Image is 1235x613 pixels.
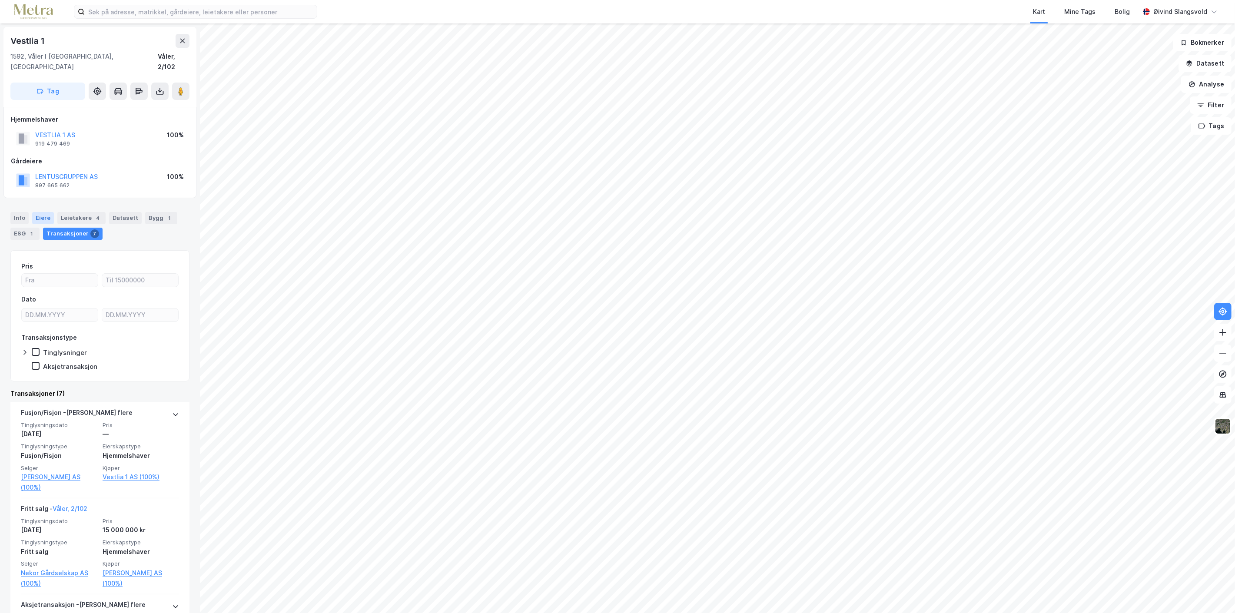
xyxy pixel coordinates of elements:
span: Tinglysningsdato [21,517,97,525]
span: Kjøper [103,464,179,472]
div: Transaksjoner [43,228,103,240]
div: — [103,429,179,439]
a: [PERSON_NAME] AS (100%) [21,472,97,493]
span: Selger [21,560,97,567]
div: Eiere [32,212,54,224]
input: Fra [22,274,98,287]
div: Info [10,212,29,224]
div: Bygg [145,212,177,224]
button: Filter [1190,96,1232,114]
button: Bokmerker [1173,34,1232,51]
span: Pris [103,421,179,429]
div: 1592, Våler I [GEOGRAPHIC_DATA], [GEOGRAPHIC_DATA] [10,51,158,72]
div: Kontrollprogram for chat [1192,571,1235,613]
span: Eierskapstype [103,539,179,546]
div: Hjemmelshaver [103,451,179,461]
div: Transaksjoner (7) [10,388,189,399]
div: Datasett [109,212,142,224]
button: Analyse [1181,76,1232,93]
div: 897 665 662 [35,182,70,189]
div: [DATE] [21,429,97,439]
div: Kart [1033,7,1045,17]
div: Aksjetransaksjon [43,362,97,371]
input: DD.MM.YYYY [102,308,178,321]
div: Fusjon/Fisjon - [PERSON_NAME] flere [21,408,133,421]
a: [PERSON_NAME] AS (100%) [103,568,179,589]
img: 9k= [1215,418,1231,434]
img: metra-logo.256734c3b2bbffee19d4.png [14,4,53,20]
div: Fritt salg - [21,504,87,517]
a: Nekor Gårdselskap AS (100%) [21,568,97,589]
span: Pris [103,517,179,525]
div: 4 [93,214,102,222]
a: Våler, 2/102 [53,505,87,512]
div: [DATE] [21,525,97,535]
input: DD.MM.YYYY [22,308,98,321]
span: Tinglysningsdato [21,421,97,429]
div: Transaksjonstype [21,332,77,343]
button: Datasett [1179,55,1232,72]
div: 100% [167,130,184,140]
a: Vestlia 1 AS (100%) [103,472,179,482]
div: Bolig [1115,7,1130,17]
button: Tags [1191,117,1232,135]
div: 919 479 469 [35,140,70,147]
input: Søk på adresse, matrikkel, gårdeiere, leietakere eller personer [85,5,317,18]
div: 15 000 000 kr [103,525,179,535]
div: Leietakere [57,212,106,224]
div: Hjemmelshaver [103,547,179,557]
div: Øivind Slangsvold [1153,7,1207,17]
div: Tinglysninger [43,348,87,357]
span: Selger [21,464,97,472]
div: Fusjon/Fisjon [21,451,97,461]
div: 1 [27,229,36,238]
div: Gårdeiere [11,156,189,166]
iframe: Chat Widget [1192,571,1235,613]
div: Hjemmelshaver [11,114,189,125]
span: Kjøper [103,560,179,567]
div: Vestlia 1 [10,34,46,48]
div: Pris [21,261,33,272]
div: 7 [90,229,99,238]
div: 100% [167,172,184,182]
div: ESG [10,228,40,240]
input: Til 15000000 [102,274,178,287]
div: Våler, 2/102 [158,51,189,72]
button: Tag [10,83,85,100]
div: Fritt salg [21,547,97,557]
div: Mine Tags [1064,7,1096,17]
div: Dato [21,294,36,305]
div: 1 [165,214,174,222]
span: Tinglysningstype [21,539,97,546]
span: Tinglysningstype [21,443,97,450]
span: Eierskapstype [103,443,179,450]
